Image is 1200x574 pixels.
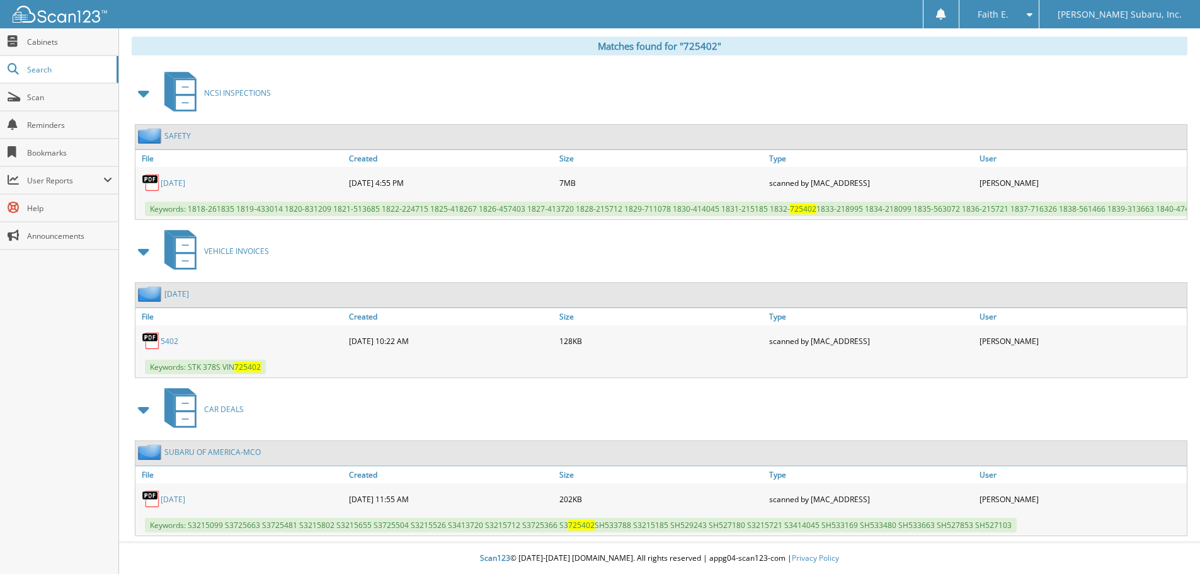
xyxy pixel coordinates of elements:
a: Size [556,308,767,325]
img: folder2.png [138,128,164,144]
div: Matches found for "725402" [132,37,1187,55]
span: CAR DEALS [204,404,244,415]
a: SUBARU OF AMERICA-MCO [164,447,261,457]
a: Size [556,150,767,167]
img: folder2.png [138,444,164,460]
a: VEHICLE INVOICES [157,226,269,276]
div: © [DATE]-[DATE] [DOMAIN_NAME]. All rights reserved | appg04-scan123-com | [119,543,1200,574]
span: Search [27,64,110,75]
span: Faith E. [978,11,1009,18]
a: Created [346,150,556,167]
span: User Reports [27,175,103,186]
div: [DATE] 11:55 AM [346,486,556,512]
div: [PERSON_NAME] [976,486,1187,512]
img: folder2.png [138,286,164,302]
a: Created [346,466,556,483]
img: PDF.png [142,173,161,192]
div: [DATE] 4:55 PM [346,170,556,195]
a: File [135,466,346,483]
div: scanned by [MAC_ADDRESS] [766,328,976,353]
span: [PERSON_NAME] Subaru, Inc. [1058,11,1182,18]
span: Keywords: S3215099 S3725663 S3725481 S3215802 S3215655 S3725504 S3215526 S3413720 S3215712 S37253... [145,518,1017,532]
a: [DATE] [164,289,189,299]
a: User [976,466,1187,483]
a: Size [556,466,767,483]
span: NCSI INSPECTIONS [204,88,271,98]
div: scanned by [MAC_ADDRESS] [766,170,976,195]
span: Scan123 [480,553,510,563]
div: [DATE] 10:22 AM [346,328,556,353]
span: Scan [27,92,112,103]
a: Privacy Policy [792,553,839,563]
div: 7MB [556,170,767,195]
span: Reminders [27,120,112,130]
span: VEHICLE INVOICES [204,246,269,256]
a: User [976,150,1187,167]
a: 5402 [161,336,178,347]
span: Help [27,203,112,214]
span: Cabinets [27,37,112,47]
span: Announcements [27,231,112,241]
span: 725402 [568,520,595,531]
a: User [976,308,1187,325]
div: 128KB [556,328,767,353]
span: Bookmarks [27,147,112,158]
a: Type [766,308,976,325]
a: SAFETY [164,130,191,141]
a: Created [346,308,556,325]
div: [PERSON_NAME] [976,170,1187,195]
div: scanned by [MAC_ADDRESS] [766,486,976,512]
span: 725402 [790,204,816,214]
a: [DATE] [161,178,185,188]
img: scan123-logo-white.svg [13,6,107,23]
div: 202KB [556,486,767,512]
span: Keywords: STK 378S VIN [145,360,266,374]
img: PDF.png [142,331,161,350]
a: File [135,150,346,167]
div: [PERSON_NAME] [976,328,1187,353]
a: File [135,308,346,325]
iframe: Chat Widget [1137,514,1200,574]
a: Type [766,150,976,167]
a: CAR DEALS [157,384,244,434]
span: 725402 [234,362,261,372]
a: NCSI INSPECTIONS [157,68,271,118]
img: PDF.png [142,490,161,508]
a: Type [766,466,976,483]
a: [DATE] [161,494,185,505]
